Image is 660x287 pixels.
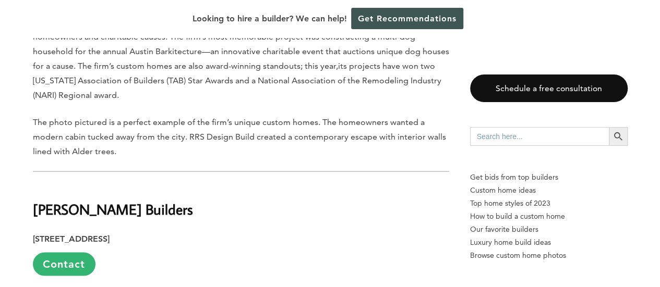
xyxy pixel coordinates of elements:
b: [PERSON_NAME] Builders [33,199,193,218]
a: Our favorite builders [470,223,628,236]
a: Schedule a free consultation [470,74,628,102]
a: Get Recommendations [351,8,463,29]
span: The photo pictured is a perfect example of the firm’s unique custom homes. The homeowners wanted ... [33,117,446,156]
a: Luxury home build ideas [470,236,628,249]
a: Contact [33,252,95,276]
input: Search here... [470,127,609,146]
strong: [STREET_ADDRESS] [33,233,110,243]
a: Top home styles of 2023 [470,197,628,210]
a: Browse custom home photos [470,249,628,262]
svg: Search [613,131,624,142]
a: Custom home ideas [470,184,628,197]
span: its projects have won two [US_STATE] Association of Builders (TAB) Star Awards and a National Ass... [33,60,441,99]
p: Get bids from top builders [470,171,628,184]
a: How to build a custom home [470,210,628,223]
